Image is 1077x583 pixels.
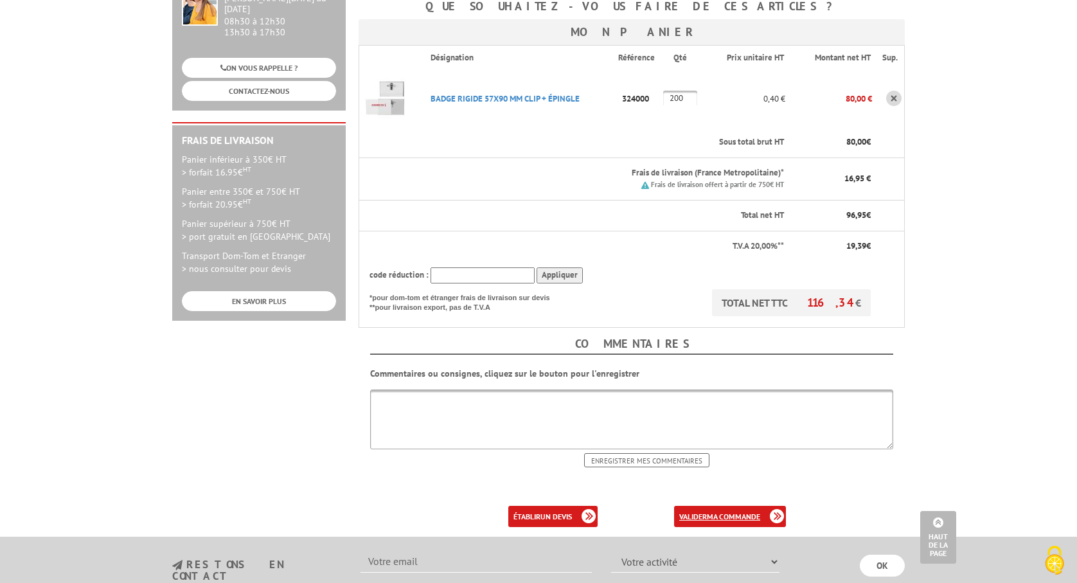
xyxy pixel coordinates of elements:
[182,199,251,210] span: > forfait 20.95€
[920,511,956,564] a: Haut de la page
[796,210,871,222] p: €
[641,181,649,189] img: picto.png
[370,368,639,379] b: Commentaires ou consignes, cliquez sur le bouton pour l'enregistrer
[846,240,866,251] span: 19,39
[584,453,709,467] input: Enregistrer mes commentaires
[707,512,760,521] b: ma commande
[674,506,786,527] a: validerma commande
[182,166,251,178] span: > forfait 16.95€
[360,551,592,573] input: Votre email
[172,560,182,571] img: newsletter.jpg
[182,291,336,311] a: EN SAVOIR PLUS
[182,153,336,179] p: Panier inférieur à 350€ HT
[618,52,662,64] p: Référence
[1032,539,1077,583] button: Cookies (fenêtre modale)
[651,180,784,189] small: Frais de livraison offert à partir de 750€ HT
[846,136,866,147] span: 80,00
[785,87,872,110] p: 80,00 €
[844,173,871,184] span: 16,95 €
[359,19,905,45] h3: Mon panier
[182,217,336,243] p: Panier supérieur à 750€ HT
[537,267,583,283] input: Appliquer
[508,506,598,527] a: établirun devis
[872,45,905,69] th: Sup.
[182,135,336,147] h2: Frais de Livraison
[369,269,429,280] span: code réduction :
[420,127,785,157] th: Sous total brut HT
[618,87,663,110] p: 324000
[540,512,572,521] b: un devis
[172,559,341,582] h3: restons en contact
[860,555,905,577] input: OK
[370,334,893,355] h4: Commentaires
[182,249,336,275] p: Transport Dom-Tom et Etranger
[182,58,336,78] a: ON VOUS RAPPELLE ?
[807,295,855,310] span: 116,34
[369,240,784,253] p: T.V.A 20,00%**
[243,197,251,206] sup: HT
[182,231,330,242] span: > port gratuit en [GEOGRAPHIC_DATA]
[663,45,704,69] th: Qté
[796,240,871,253] p: €
[243,165,251,174] sup: HT
[431,93,580,104] a: BADGE RIGIDE 57X90 MM CLIP + éPINGLE
[431,167,784,179] p: Frais de livraison (France Metropolitaine)*
[369,289,562,313] p: *pour dom-tom et étranger frais de livraison sur devis **pour livraison export, pas de T.V.A
[796,136,871,148] p: €
[704,87,785,110] p: 0,40 €
[1038,544,1071,577] img: Cookies (fenêtre modale)
[796,52,871,64] p: Montant net HT
[182,81,336,101] a: CONTACTEZ-NOUS
[182,185,336,211] p: Panier entre 350€ et 750€ HT
[846,210,866,220] span: 96,95
[712,289,871,316] p: TOTAL NET TTC €
[420,45,618,69] th: Désignation
[182,263,291,274] span: > nous consulter pour devis
[369,210,784,222] p: Total net HT
[359,73,411,124] img: BADGE RIGIDE 57X90 MM CLIP + éPINGLE
[714,52,784,64] p: Prix unitaire HT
